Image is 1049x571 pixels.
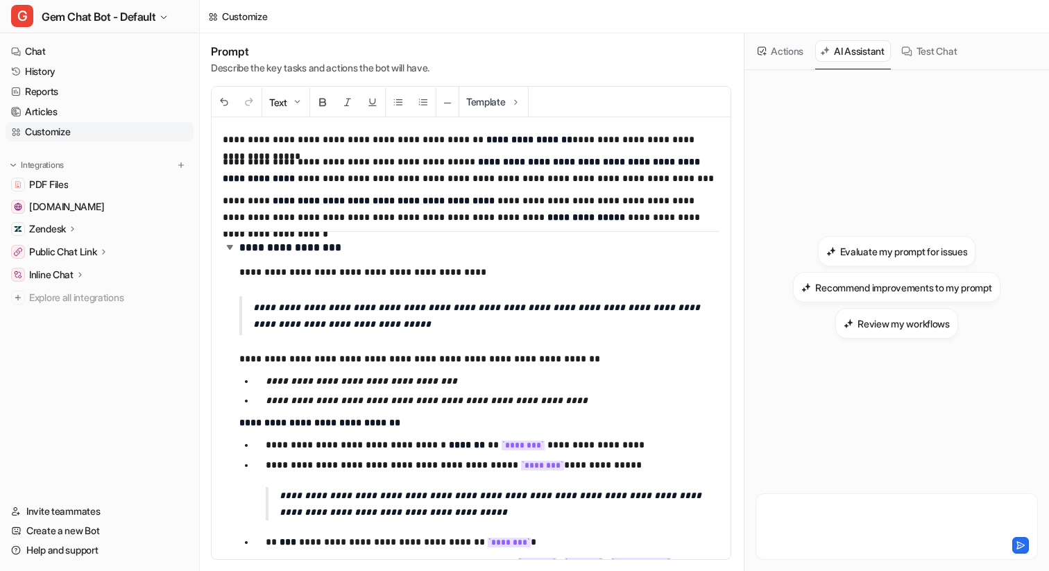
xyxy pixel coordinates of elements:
[818,236,976,266] button: Evaluate my prompt for issuesEvaluate my prompt for issues
[6,102,194,121] a: Articles
[262,87,309,117] button: Text
[335,87,360,117] button: Italic
[801,282,811,293] img: Recommend improvements to my prompt
[386,87,411,117] button: Unordered List
[815,40,891,62] button: AI Assistant
[176,160,186,170] img: menu_add.svg
[844,318,853,329] img: Review my workflows
[793,272,1000,302] button: Recommend improvements to my promptRecommend improvements to my prompt
[14,225,22,233] img: Zendesk
[360,87,385,117] button: Underline
[840,244,968,259] h3: Evaluate my prompt for issues
[6,82,194,101] a: Reports
[222,9,267,24] div: Customize
[510,96,521,108] img: Template
[418,96,429,108] img: Ordered List
[6,158,68,172] button: Integrations
[8,160,18,170] img: expand menu
[459,87,528,117] button: Template
[367,96,378,108] img: Underline
[211,44,429,58] h1: Prompt
[29,200,104,214] span: [DOMAIN_NAME]
[21,160,64,171] p: Integrations
[436,87,459,117] button: ─
[219,96,230,108] img: Undo
[826,246,836,257] img: Evaluate my prompt for issues
[211,61,429,75] p: Describe the key tasks and actions the bot will have.
[896,40,963,62] button: Test Chat
[223,240,237,254] img: expand-arrow.svg
[212,87,237,117] button: Undo
[244,96,255,108] img: Redo
[14,271,22,279] img: Inline Chat
[29,178,68,191] span: PDF Files
[6,521,194,540] a: Create a new Bot
[753,40,810,62] button: Actions
[411,87,436,117] button: Ordered List
[835,308,958,339] button: Review my workflowsReview my workflows
[342,96,353,108] img: Italic
[6,42,194,61] a: Chat
[6,197,194,216] a: status.gem.com[DOMAIN_NAME]
[393,96,404,108] img: Unordered List
[14,248,22,256] img: Public Chat Link
[6,502,194,521] a: Invite teammates
[29,287,188,309] span: Explore all integrations
[29,222,66,236] p: Zendesk
[11,291,25,305] img: explore all integrations
[14,203,22,211] img: status.gem.com
[6,175,194,194] a: PDF FilesPDF Files
[317,96,328,108] img: Bold
[11,5,33,27] span: G
[291,96,302,108] img: Dropdown Down Arrow
[6,288,194,307] a: Explore all integrations
[815,280,991,295] h3: Recommend improvements to my prompt
[6,62,194,81] a: History
[310,87,335,117] button: Bold
[29,268,74,282] p: Inline Chat
[42,7,155,26] span: Gem Chat Bot - Default
[6,540,194,560] a: Help and support
[6,122,194,142] a: Customize
[237,87,262,117] button: Redo
[858,316,950,331] h3: Review my workflows
[14,180,22,189] img: PDF Files
[29,245,97,259] p: Public Chat Link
